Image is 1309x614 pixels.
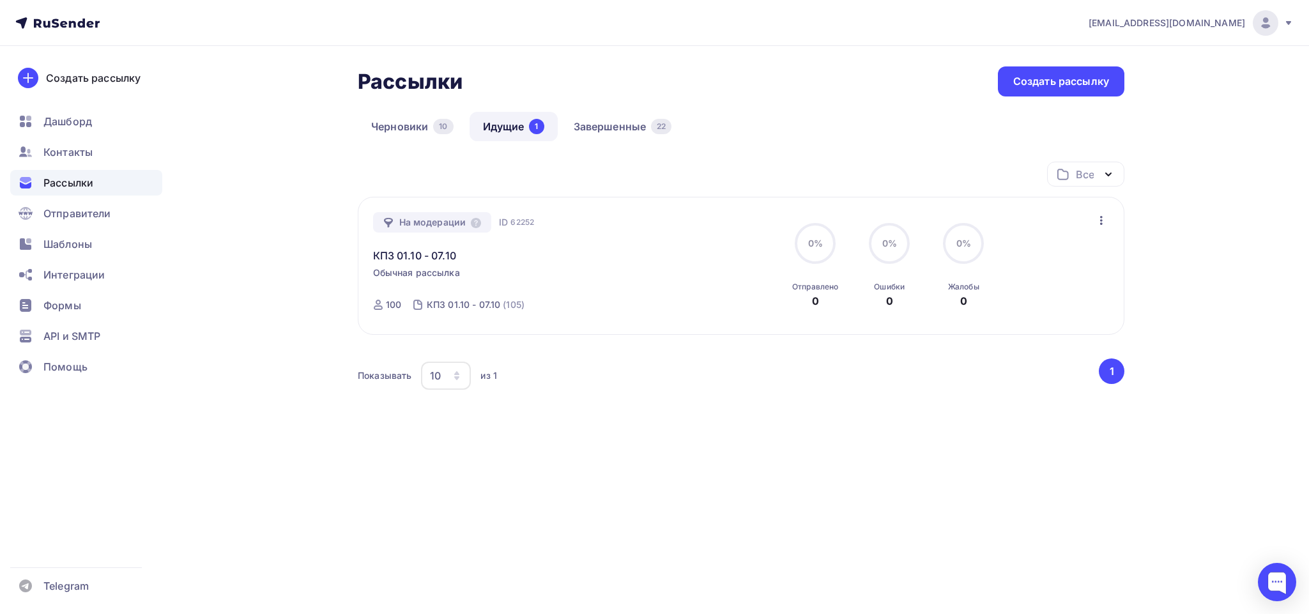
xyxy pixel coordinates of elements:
[480,369,497,382] div: из 1
[1047,162,1124,187] button: Все
[10,139,162,165] a: Контакты
[1097,358,1125,384] ul: Pagination
[499,216,508,229] span: ID
[433,119,453,134] div: 10
[43,328,100,344] span: API и SMTP
[792,282,838,292] div: Отправлено
[425,295,526,315] a: КПЗ 01.10 - 07.10 (105)
[886,293,893,309] div: 0
[948,282,979,292] div: Жалобы
[960,293,967,309] div: 0
[10,293,162,318] a: Формы
[10,201,162,226] a: Отправители
[510,216,534,229] span: 62252
[430,368,441,383] div: 10
[420,361,471,390] button: 10
[43,144,93,160] span: Контакты
[358,369,411,382] div: Показывать
[560,112,685,141] a: Завершенные22
[43,206,111,221] span: Отправители
[43,359,88,374] span: Помощь
[46,70,141,86] div: Создать рассылку
[43,175,93,190] span: Рассылки
[358,112,467,141] a: Черновики10
[10,170,162,196] a: Рассылки
[1089,17,1245,29] span: [EMAIL_ADDRESS][DOMAIN_NAME]
[43,236,92,252] span: Шаблоны
[10,231,162,257] a: Шаблоны
[373,212,492,233] div: На модерации
[956,238,971,249] span: 0%
[43,114,92,129] span: Дашборд
[882,238,897,249] span: 0%
[1013,74,1109,89] div: Создать рассылку
[358,69,463,95] h2: Рассылки
[386,298,401,311] div: 100
[1099,358,1124,384] button: Go to page 1
[1076,167,1094,182] div: Все
[651,119,671,134] div: 22
[1089,10,1294,36] a: [EMAIL_ADDRESS][DOMAIN_NAME]
[43,298,81,313] span: Формы
[10,109,162,134] a: Дашборд
[373,266,460,279] span: Обычная рассылка
[427,298,500,311] div: КПЗ 01.10 - 07.10
[529,119,544,134] div: 1
[43,578,89,594] span: Telegram
[503,298,524,311] div: (105)
[874,282,905,292] div: Ошибки
[43,267,105,282] span: Интеграции
[812,293,819,309] div: 0
[808,238,823,249] span: 0%
[373,248,456,263] a: КПЗ 01.10 - 07.10
[470,112,558,141] a: Идущие1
